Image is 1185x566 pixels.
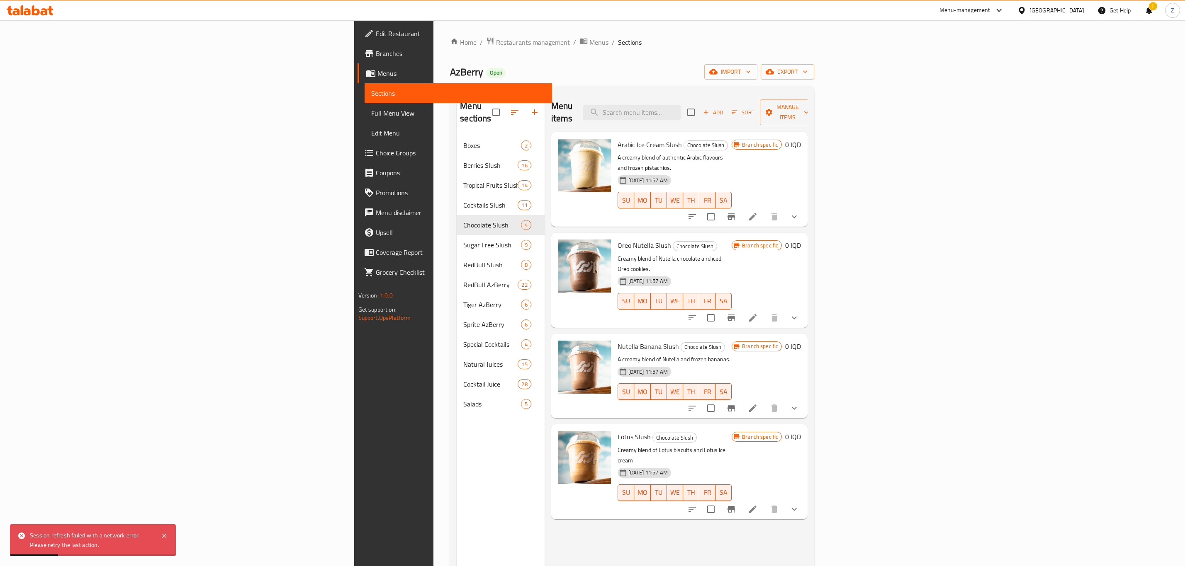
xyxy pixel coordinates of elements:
div: Natural Juices [463,359,518,369]
a: Grocery Checklist [358,262,552,282]
span: Select to update [702,501,720,518]
h2: Menu items [551,100,573,125]
div: RedBull AzBerry22 [457,275,545,295]
div: Berries Slush [463,160,518,170]
span: 5 [521,400,531,408]
div: items [518,280,531,290]
button: SU [618,192,634,208]
button: SA [715,484,732,501]
span: Menus [377,68,545,78]
div: items [518,200,531,210]
button: sort-choices [682,499,702,519]
button: SA [715,192,732,208]
button: sort-choices [682,207,702,227]
img: Lotus Slush [558,431,611,484]
span: Branch specific [739,242,781,249]
input: search [583,105,681,120]
span: SA [719,194,728,206]
span: TU [654,386,664,398]
span: 8 [521,261,531,269]
a: Full Menu View [365,103,552,123]
a: Support.OpsPlatform [358,312,411,323]
span: 28 [518,380,530,388]
li: / [573,37,576,47]
button: MO [634,484,651,501]
button: FR [699,484,715,501]
button: Add [700,106,726,119]
button: FR [699,293,715,310]
a: Upsell [358,223,552,242]
button: FR [699,192,715,208]
div: items [521,339,531,349]
span: Menu disclaimer [376,208,545,218]
a: Coupons [358,163,552,183]
button: TH [683,484,699,501]
div: [GEOGRAPHIC_DATA] [1029,6,1084,15]
div: Special Cocktails [463,339,521,349]
span: Choice Groups [376,148,545,158]
span: WE [670,386,680,398]
svg: Show Choices [789,403,799,413]
span: 4 [521,221,531,229]
span: WE [670,194,680,206]
svg: Show Choices [789,212,799,222]
span: Select to update [702,208,720,225]
span: Menus [589,37,608,47]
span: TH [686,386,696,398]
span: Coverage Report [376,247,545,257]
div: Sprite AzBerry [463,319,521,329]
span: Cocktails Slush [463,200,518,210]
span: SA [719,295,728,307]
button: MO [634,192,651,208]
span: TH [686,194,696,206]
div: Sprite AzBerry6 [457,314,545,334]
span: MO [638,486,647,498]
span: Edit Restaurant [376,29,545,39]
a: Branches [358,44,552,63]
a: Sections [365,83,552,103]
p: A creamy blend of authentic Arabic flavours and frozen pistachios. [618,152,732,173]
span: Z [1171,6,1174,15]
a: Edit Restaurant [358,24,552,44]
button: MO [634,293,651,310]
span: MO [638,295,647,307]
a: Coverage Report [358,242,552,262]
button: SA [715,293,732,310]
h6: 0 IQD [785,431,801,443]
span: MO [638,386,647,398]
span: 15 [518,360,530,368]
button: TU [651,484,667,501]
button: show more [784,499,804,519]
button: delete [764,207,784,227]
p: Creamy blend of Lotus biscuits and Lotus ice cream [618,445,732,466]
div: items [521,240,531,250]
span: SA [719,486,728,498]
button: Branch-specific-item [721,398,741,418]
span: Tropical Fruits Slush [463,180,518,190]
span: WE [670,486,680,498]
li: / [612,37,615,47]
span: Sort sections [505,102,525,122]
span: FR [703,194,712,206]
div: items [521,260,531,270]
div: items [521,319,531,329]
div: Cocktail Juice [463,379,518,389]
button: TU [651,383,667,400]
a: Edit menu item [748,313,758,323]
button: Branch-specific-item [721,207,741,227]
span: Add item [700,106,726,119]
button: export [761,64,814,80]
span: Sort items [726,106,760,119]
button: Branch-specific-item [721,499,741,519]
button: delete [764,308,784,328]
div: items [521,220,531,230]
a: Choice Groups [358,143,552,163]
div: Chocolate Slush [673,241,717,251]
span: Branch specific [739,141,781,149]
div: Tropical Fruits Slush14 [457,175,545,195]
div: Cocktails Slush11 [457,195,545,215]
span: Sugar Free Slush [463,240,521,250]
